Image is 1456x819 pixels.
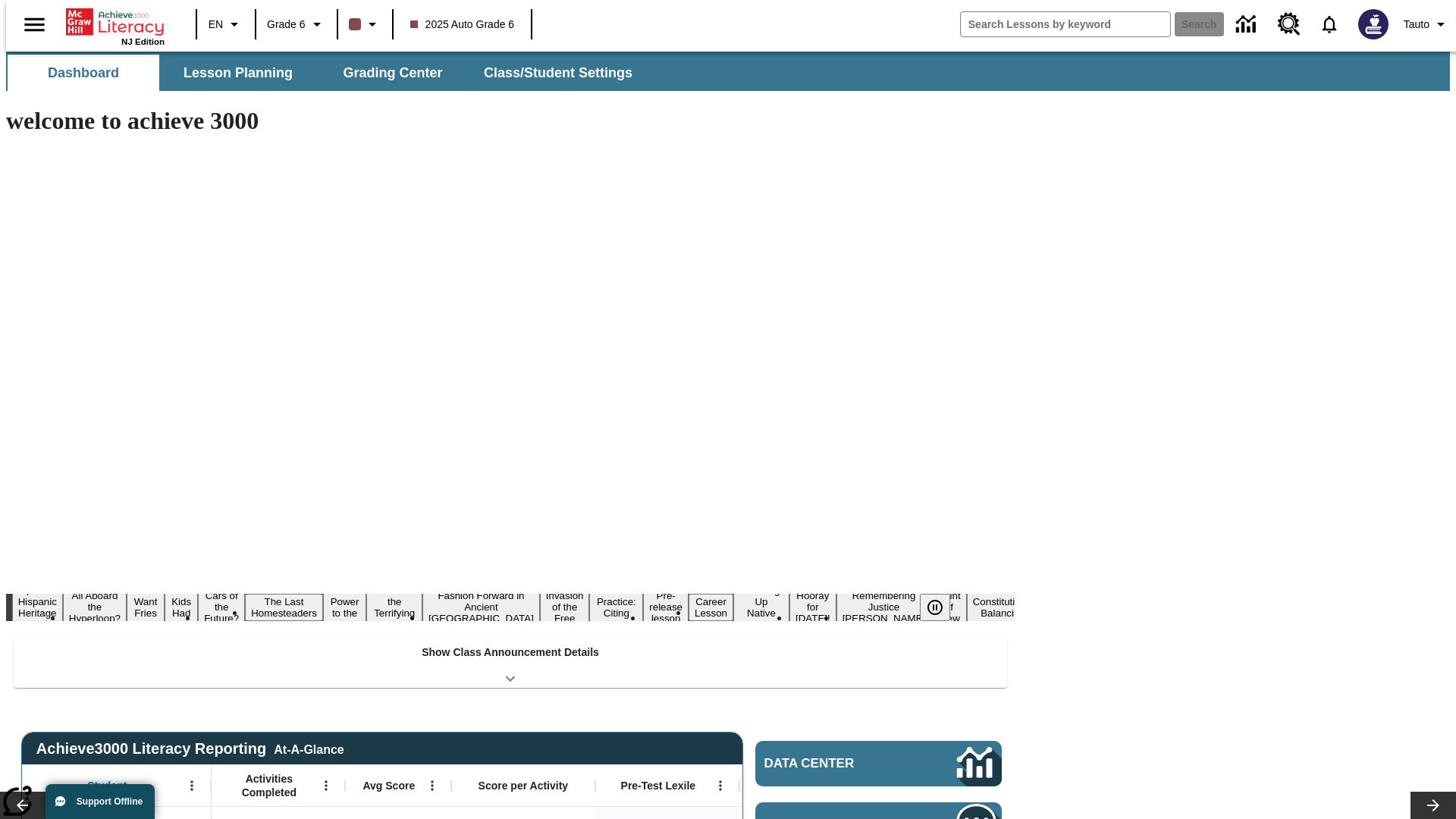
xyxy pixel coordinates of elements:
button: Open Menu [709,774,732,797]
button: Class color is dark brown. Change class color [343,11,388,38]
span: Avg Score [362,779,415,792]
button: Slide 4 Dirty Jobs Kids Had To Do [165,571,198,644]
button: Open side menu [12,2,57,47]
span: NJ Edition [121,37,165,46]
span: EN [209,17,223,33]
a: Home [66,7,165,37]
button: Lesson carousel, Next [1410,792,1456,819]
button: Open Menu [180,774,203,797]
button: Support Offline [45,784,155,819]
button: Profile/Settings [1398,11,1456,38]
span: Grading Center [343,64,442,82]
span: Activities Completed [219,772,319,799]
div: Pause [920,594,965,621]
span: Dashboard [48,64,119,82]
a: Notifications [1310,5,1349,44]
button: Slide 15 Hooray for Constitution Day! [789,588,836,626]
input: search field [961,12,1170,36]
button: Language: EN, Select a language [202,11,250,38]
span: Lesson Planning [184,64,293,82]
button: Slide 9 Fashion Forward in Ancient Rome [422,588,540,626]
button: Class/Student Settings [472,55,645,91]
p: Show Class Announcement Details [422,645,599,661]
button: Pause [920,594,950,621]
div: SubNavbar [6,55,646,91]
button: Slide 8 Attack of the Terrifying Tomatoes [366,582,422,632]
button: Slide 5 Cars of the Future? [198,588,245,626]
button: Slide 10 The Invasion of the Free CD [540,576,590,638]
span: Support Offline [77,796,143,807]
div: Home [66,5,165,46]
span: Data Center [764,756,906,771]
div: At-A-Glance [274,740,344,757]
button: Select a new avatar [1349,5,1398,44]
span: Grade 6 [267,17,306,33]
span: Tauto [1404,17,1429,33]
button: Slide 18 The Constitution's Balancing Act [967,582,1040,632]
button: Open Menu [421,774,444,797]
button: Open Menu [315,774,337,797]
button: Lesson Planning [162,55,314,91]
div: Show Class Announcement Details [14,635,1007,688]
button: Slide 11 Mixed Practice: Citing Evidence [589,582,643,632]
button: Slide 6 The Last Homesteaders [245,594,323,621]
button: Grading Center [317,55,469,91]
span: 2025 Auto Grade 6 [410,17,515,33]
button: Slide 14 Cooking Up Native Traditions [733,582,789,632]
button: Slide 1 ¡Viva Hispanic Heritage Month! [12,582,63,632]
h1: welcome to achieve 3000 [6,107,1015,135]
a: Data Center [755,741,1002,786]
span: Student [87,779,127,792]
button: Slide 12 Pre-release lesson [643,588,689,626]
span: Class/Student Settings [484,64,632,82]
button: Dashboard [8,55,159,91]
span: Pre-Test Lexile [621,779,696,792]
span: Achieve3000 Literacy Reporting [36,740,344,758]
span: Score per Activity [479,779,569,792]
button: Slide 13 Career Lesson [689,594,733,621]
button: Slide 16 Remembering Justice O'Connor [836,588,932,626]
div: SubNavbar [6,52,1450,91]
a: Resource Center, Will open in new tab [1269,4,1310,45]
a: Data Center [1227,4,1269,45]
button: Slide 7 Solar Power to the People [323,582,367,632]
button: Slide 3 Do You Want Fries With That? [127,571,165,644]
button: Grade: Grade 6, Select a grade [261,11,332,38]
button: Slide 2 All Aboard the Hyperloop? [63,588,127,626]
img: Avatar [1358,9,1389,39]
